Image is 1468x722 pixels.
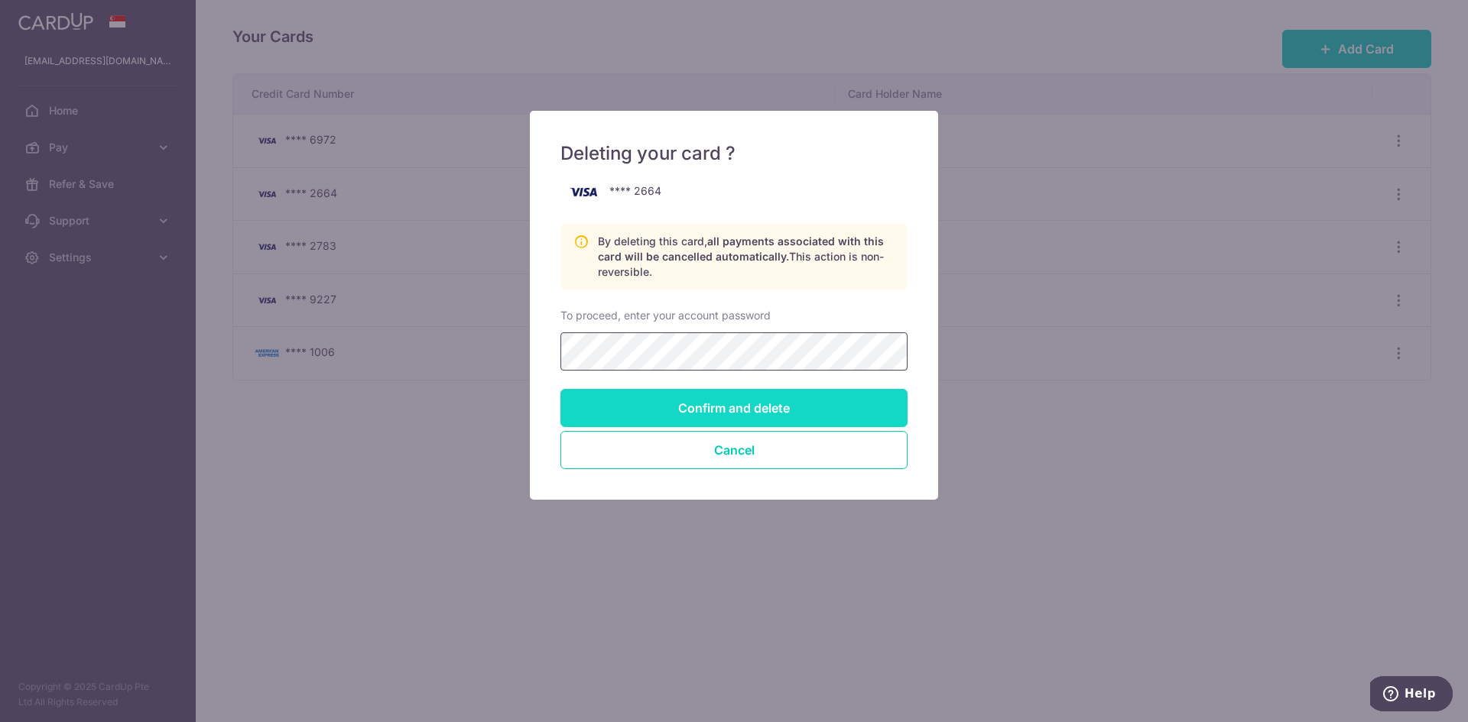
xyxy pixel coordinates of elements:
[34,11,66,24] span: Help
[560,431,908,469] button: Close
[560,389,908,427] input: Confirm and delete
[598,234,895,280] p: By deleting this card, This action is non-reversible.
[560,308,771,323] label: To proceed, enter your account password
[598,235,884,263] span: all payments associated with this card will be cancelled automatically.
[560,178,606,206] img: visa-761abec96037c8ab836742a37ff580f5eed1c99042f5b0e3b4741c5ac3fec333.png
[1370,676,1453,714] iframe: Opens a widget where you can find more information
[560,141,908,166] h5: Deleting your card ?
